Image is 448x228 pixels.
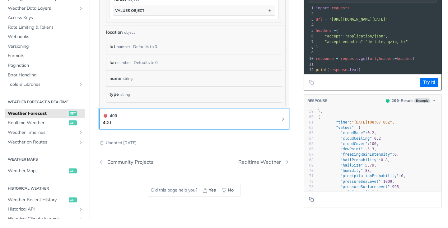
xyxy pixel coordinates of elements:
[316,56,334,61] span: response
[318,114,320,119] span: {
[316,56,415,61] span: . ( , )
[304,157,314,163] div: 68
[281,117,286,122] svg: Chevron
[8,129,77,136] span: Weather Timelines
[349,68,358,72] span: text
[304,136,314,141] div: 64
[110,58,116,67] label: lon
[5,3,85,13] a: Weather Data LayersShow subpages for Weather Data Layers
[304,173,314,179] div: 71
[5,51,85,61] a: Formats
[340,158,379,162] span: "hailProbability"
[5,166,85,176] a: Weather Mapsget
[397,56,413,61] span: headers
[115,8,144,13] div: values object
[103,112,286,126] button: 400 400400
[304,120,314,125] div: 61
[123,74,133,83] div: string
[5,13,85,22] a: Access Keys
[316,68,327,72] span: print
[318,120,394,124] span: : ,
[340,185,390,189] span: "pressureSurfaceLevel"
[78,82,83,87] button: Show subpages for Tools & Libraries
[394,152,397,157] span: 0
[316,68,361,72] span: ( . )
[8,5,77,11] span: Weather Data Layers
[304,50,315,56] div: 9
[329,68,347,72] span: response
[318,158,390,162] span: : ,
[103,112,117,119] div: 400
[318,185,401,189] span: : ,
[414,98,430,103] span: Example
[307,195,316,204] button: Copy to clipboard
[420,78,438,87] button: Try It!
[365,168,370,173] span: 88
[103,119,117,126] p: 400
[340,179,381,183] span: "pressureSeaLevel"
[365,163,374,167] span: 5.79
[316,17,323,22] span: url
[8,120,67,126] span: Realtime Weather
[316,40,408,44] span: :
[113,6,275,15] button: values object
[325,40,363,44] span: "accept-encoding"
[374,136,381,140] span: 0.2
[392,98,413,104] div: - Result
[304,109,314,114] div: 59
[5,214,85,223] a: Historical Climate NormalsShow subpages for Historical Climate Normals
[318,147,376,151] span: : ,
[304,33,315,39] div: 6
[318,190,381,194] span: : ,
[69,168,77,173] span: get
[148,184,240,197] div: Did this page help you?
[316,45,318,50] span: }
[78,130,83,135] button: Show subpages for Weather Timelines
[394,56,397,61] span: =
[304,45,315,50] div: 8
[307,78,316,87] button: Copy to clipboard
[5,137,85,147] a: Weather on RoutesShow subpages for Weather on Routes
[106,29,123,36] span: location
[318,179,394,183] span: : ,
[78,6,83,11] button: Show subpages for Weather Data Layers
[8,168,67,174] span: Weather Maps
[5,61,85,70] a: Pagination
[367,131,374,135] span: 0.2
[340,190,374,194] span: "rainIntensity"
[370,56,376,61] span: url
[304,179,314,184] div: 72
[332,6,350,10] span: requests
[8,34,83,40] span: Webhooks
[8,72,83,78] span: Error Handling
[340,152,392,157] span: "freezingRainIntensity"
[304,184,314,190] div: 73
[316,28,338,33] span: {
[5,109,85,118] a: Weather Forecastget
[304,152,314,157] div: 67
[117,42,130,51] div: number
[304,61,315,67] div: 11
[99,159,180,165] a: Previous Page: Community Projects
[5,128,85,137] a: Weather TimelinesShow subpages for Weather Timelines
[8,110,67,117] span: Weather Forecast
[318,125,361,130] span: : {
[304,39,315,45] div: 7
[318,142,379,146] span: : ,
[316,34,388,38] span: : ,
[365,40,408,44] span: "deflate, gzip, br"
[5,157,85,162] h2: Weather Maps
[228,187,234,193] span: No
[8,24,83,30] span: Rate Limiting & Tokens
[5,99,85,105] h2: Weather Forecast & realtime
[341,56,359,61] span: requests
[5,42,85,51] a: Versioning
[340,168,363,173] span: "humidity"
[219,186,237,195] button: No
[8,62,83,69] span: Pagination
[392,185,399,189] span: 995
[325,34,343,38] span: "accept"
[365,147,367,151] span: -
[318,109,323,114] span: },
[345,34,385,38] span: "application/json"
